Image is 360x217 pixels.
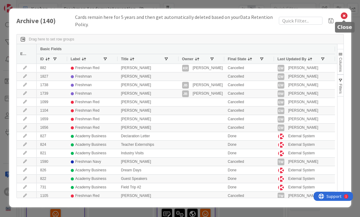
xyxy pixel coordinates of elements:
[75,184,106,191] div: Academy Business
[40,47,62,51] span: Basic Fields
[288,175,315,183] div: External System
[337,24,352,30] h5: Close
[37,132,67,140] div: 827
[288,81,319,89] div: [PERSON_NAME]
[278,116,284,123] div: EW
[288,192,319,200] div: [PERSON_NAME]
[37,158,67,166] div: 1590
[37,81,67,89] div: 1738
[224,149,274,157] div: Done
[288,98,319,106] div: [PERSON_NAME]
[224,98,274,106] div: Cancelled
[75,158,101,166] div: Freshman Navy
[288,64,319,72] div: [PERSON_NAME]
[13,1,28,8] span: Support
[117,149,178,157] div: Industry Visits
[117,81,178,89] div: [PERSON_NAME]
[37,124,67,132] div: 1656
[193,90,223,97] div: [PERSON_NAME]
[224,132,274,140] div: Done
[71,57,80,61] span: Label
[75,132,106,140] div: Academy Business
[224,141,274,149] div: Done
[224,81,274,89] div: Cancelled
[224,175,274,183] div: Done
[40,57,44,61] span: ID
[224,166,274,174] div: Done
[224,72,274,81] div: Cancelled
[288,90,319,97] div: [PERSON_NAME]
[338,84,343,94] span: Filters
[75,166,106,174] div: Academy Business
[37,72,67,81] div: 1827
[182,57,193,61] span: Owner
[37,98,67,106] div: 1099
[37,89,67,98] div: 1739
[278,124,284,131] div: EW
[117,107,178,115] div: [PERSON_NAME]
[288,166,315,174] div: External System
[288,115,319,123] div: [PERSON_NAME]
[117,141,178,149] div: Teacher Externships
[117,166,178,174] div: Dream Days
[117,89,178,98] div: [PERSON_NAME]
[75,73,92,80] div: Freshman
[182,90,189,97] div: JB
[117,158,178,166] div: [PERSON_NAME]
[75,149,106,157] div: Academy Business
[117,115,178,123] div: [PERSON_NAME]
[224,89,274,98] div: Cancelled
[278,90,284,97] div: RW
[278,99,284,106] div: EW
[288,158,319,166] div: [PERSON_NAME]
[278,176,284,182] img: ES
[117,175,178,183] div: Guest Speakers
[37,149,67,157] div: 821
[75,81,92,89] div: Freshman
[278,82,284,89] div: EW
[37,166,67,174] div: 826
[75,192,99,200] div: Freshman Red
[224,158,274,166] div: Cancelled
[278,167,284,174] img: ES
[37,115,67,123] div: 1659
[37,183,67,191] div: 731
[278,65,284,72] div: EW
[117,98,178,106] div: [PERSON_NAME]
[278,150,284,157] img: ES
[29,37,74,41] span: Drag here to set row groups
[224,107,274,115] div: Cancelled
[224,183,274,191] div: Done
[224,64,274,72] div: Cancelled
[288,141,315,149] div: External System
[20,52,27,56] span: Edit
[117,64,178,72] div: [PERSON_NAME]
[193,81,223,89] div: [PERSON_NAME]
[75,90,92,97] div: Freshman
[75,64,99,72] div: Freshman Red
[75,13,279,28] div: Cards remain here for 5 years and then get automatically deleted based on your .
[278,193,284,199] div: TW
[278,159,284,165] div: TW
[37,175,67,183] div: 822
[75,124,99,131] div: Freshman Red
[37,192,67,200] div: 1105
[193,64,223,72] div: [PERSON_NAME]
[288,149,315,157] div: External System
[288,73,319,80] div: [PERSON_NAME]
[288,184,315,191] div: External System
[228,57,247,61] span: Final State
[182,82,189,89] div: JB
[224,115,274,123] div: Cancelled
[117,124,178,132] div: [PERSON_NAME]
[117,183,178,191] div: Field Trip #2
[29,37,74,41] div: Row Groups
[75,107,99,114] div: Freshman Red
[121,57,128,61] span: Title
[117,72,178,81] div: [PERSON_NAME]
[117,132,178,140] div: Declaration Letter
[278,73,284,80] div: EW
[224,124,274,132] div: Cancelled
[338,58,343,72] span: Columns
[32,2,33,7] div: 1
